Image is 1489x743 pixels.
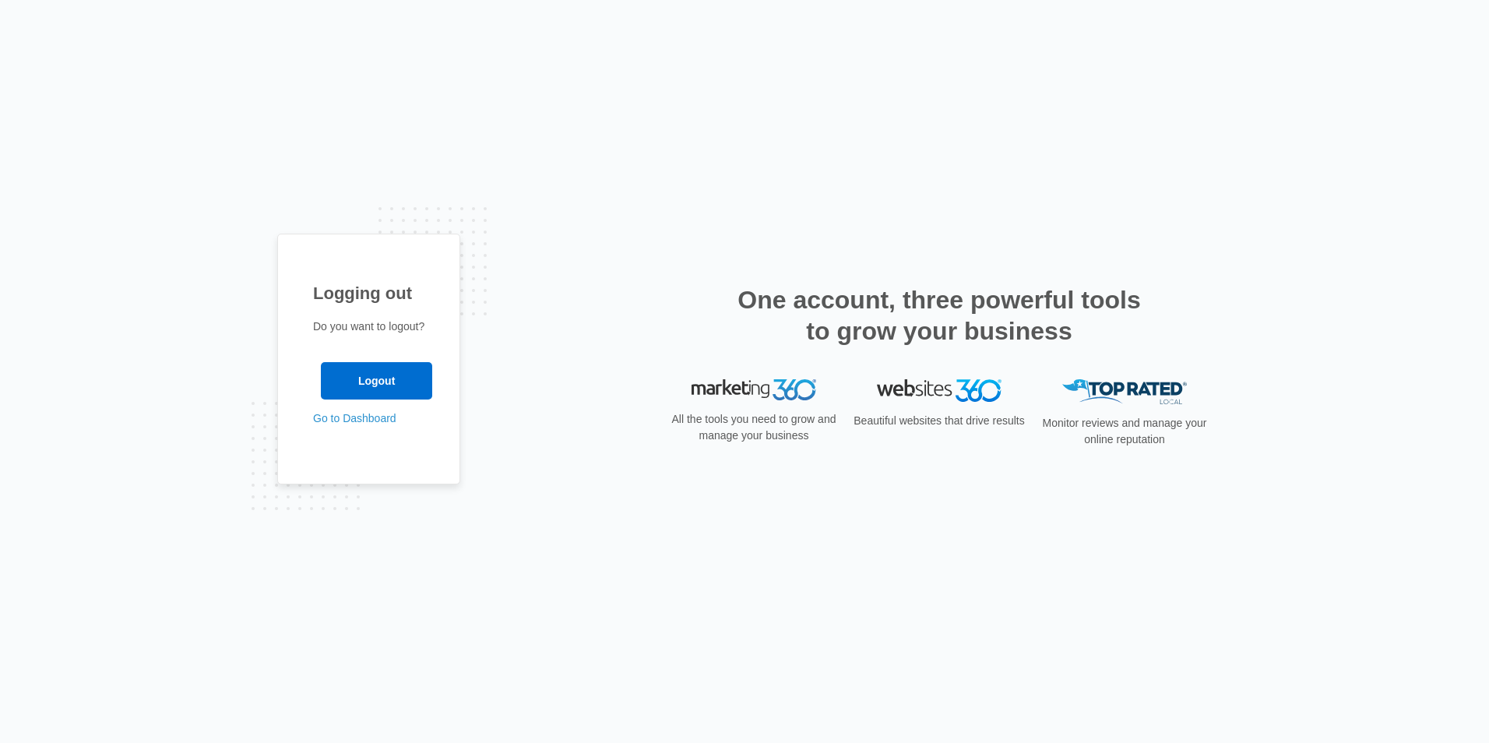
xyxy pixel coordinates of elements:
[692,379,816,401] img: Marketing 360
[313,280,424,306] h1: Logging out
[877,379,1001,402] img: Websites 360
[852,413,1026,429] p: Beautiful websites that drive results
[733,284,1146,347] h2: One account, three powerful tools to grow your business
[1037,415,1212,448] p: Monitor reviews and manage your online reputation
[313,319,424,335] p: Do you want to logout?
[667,411,841,444] p: All the tools you need to grow and manage your business
[1062,379,1187,405] img: Top Rated Local
[313,412,396,424] a: Go to Dashboard
[321,362,432,400] input: Logout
